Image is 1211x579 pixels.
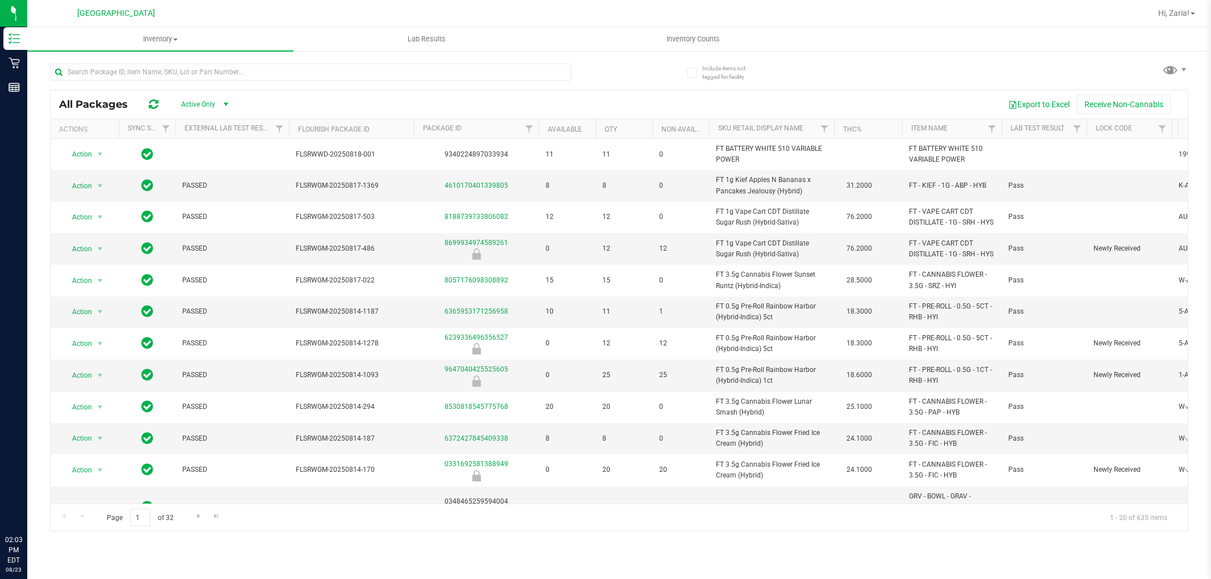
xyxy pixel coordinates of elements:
span: FT - PRE-ROLL - 0.5G - 5CT - RHB - HYI [909,333,995,354]
span: 1 [659,306,702,317]
span: PASSED [182,275,282,286]
span: FT - VAPE CART CDT DISTILLATE - 1G - SRH - HYS [909,238,995,260]
span: Action [62,462,93,478]
span: 0 [546,370,589,381]
a: Filter [270,119,289,138]
span: 20 [602,402,646,412]
span: Action [62,304,93,320]
span: Newly Received [1093,243,1165,254]
span: Newly Received [1093,502,1165,513]
span: 8 [546,433,589,444]
a: Go to the last page [208,509,225,524]
span: Pass [1008,243,1080,254]
span: 12 [602,338,646,349]
a: 4610170401339805 [445,181,508,189]
span: FT - PRE-ROLL - 0.5G - 1CT - RHB - HYI [909,365,995,386]
span: 0 [546,338,589,349]
span: In Sync [141,335,153,351]
span: FT BATTERY WHITE 510 VARIABLE POWER [909,143,995,165]
span: FT 3.5g Cannabis Flower Sunset Runtz (Hybrid-Indica) [716,269,827,291]
span: In Sync [141,430,153,446]
span: 18.6000 [841,367,878,383]
div: Newly Received [412,375,540,387]
span: Pass [1008,212,1080,222]
span: FT 1g Kief Apples N Bananas x Pancakes Jealousy (Hybrid) [716,175,827,196]
span: FT - KIEF - 1G - ABP - HYB [909,180,995,191]
span: Pass [1008,464,1080,475]
span: 0 [659,275,702,286]
span: FLSRWGM-20250817-022 [296,275,407,286]
span: PASSED [182,370,282,381]
span: 20 [546,402,589,412]
span: 31.2000 [841,177,878,194]
p: 02:03 PM EDT [5,535,22,565]
a: Filter [157,119,175,138]
span: Pass [1008,370,1080,381]
span: select [93,462,107,478]
span: GRV - BOWL - GRAV - STANDARD SPOON - 4IN - BLUE [909,491,995,524]
span: 0 [659,402,702,412]
span: 12 [602,212,646,222]
span: FLSRWGM-20250814-1093 [296,370,407,381]
span: FLSRWGM-20250814-187 [296,433,407,444]
span: 11 [602,149,646,160]
span: PASSED [182,464,282,475]
span: 25 [659,370,702,381]
span: select [93,178,107,194]
a: 8530818545775768 [445,403,508,411]
span: Include items not tagged for facility [702,64,759,81]
span: PASSED [182,180,282,191]
input: 1 [130,509,150,526]
span: FT - PRE-ROLL - 0.5G - 5CT - RHB - HYI [909,301,995,323]
span: Pass [1008,275,1080,286]
span: Action [62,178,93,194]
span: 24.1000 [841,462,878,478]
span: In Sync [141,303,153,319]
span: 12 [546,212,589,222]
span: select [93,146,107,162]
span: 15 [602,275,646,286]
span: 0 [659,180,702,191]
span: Action [62,499,93,515]
span: PASSED [182,243,282,254]
span: Pass [1008,180,1080,191]
span: 12 [659,243,702,254]
span: 25.1000 [841,399,878,415]
span: 76.2000 [841,209,878,225]
span: 28.5000 [841,272,878,289]
span: FLSRWWD-20250818-001 [296,149,407,160]
span: FLSRWGM-20250814-170 [296,464,407,475]
a: Available [548,125,582,133]
a: Qty [605,125,617,133]
span: FT - CANNABIS FLOWER - 3.5G - SRZ - HYI [909,269,995,291]
span: Pass [1008,306,1080,317]
span: Pass [1008,402,1080,412]
span: PASSED [182,212,282,222]
span: Newly Received [1093,370,1165,381]
a: Lab Results [294,27,560,51]
span: Newly Received [1093,338,1165,349]
span: PASSED [182,338,282,349]
span: 8 [602,433,646,444]
a: 6372427845409338 [445,434,508,442]
span: GRV 4in Blue Standard Spoon Bowl [716,502,827,513]
div: Actions [59,125,114,133]
span: FT 0.5g Pre-Roll Rainbow Harbor (Hybrid-Indica) 1ct [716,365,827,386]
span: Hi, Zaria! [1158,9,1189,18]
span: FLSRWGM-20250817-1369 [296,180,407,191]
span: select [93,209,107,225]
span: 11 [602,306,646,317]
button: Export to Excel [1001,95,1077,114]
span: 11 [546,149,589,160]
span: FT BATTERY WHITE 510 VARIABLE POWER [716,143,827,165]
span: 20 [602,464,646,475]
span: FT 1g Vape Cart CDT Distillate Sugar Rush (Hybrid-Sativa) [716,238,827,260]
div: Newly Received [412,470,540,481]
span: 15 [602,502,646,513]
span: select [93,399,107,415]
input: Search Package ID, Item Name, SKU, Lot or Part Number... [50,64,571,81]
span: select [93,336,107,352]
span: FT 0.5g Pre-Roll Rainbow Harbor (Hybrid-Indica) 5ct [716,301,827,323]
p: 08/23 [5,565,22,574]
span: Action [62,209,93,225]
